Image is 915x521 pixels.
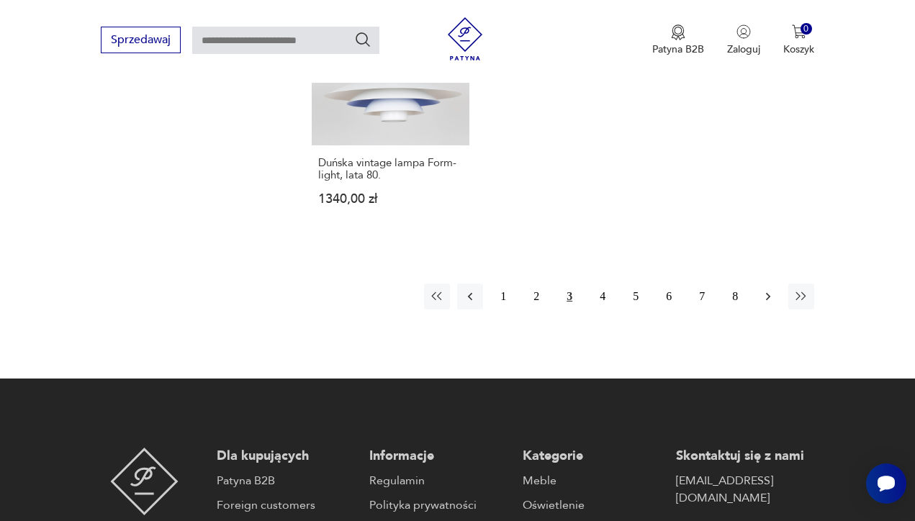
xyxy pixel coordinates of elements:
[318,157,463,181] h3: Duńska vintage lampa Form-light, lata 80.
[727,42,760,56] p: Zaloguj
[354,31,371,48] button: Szukaj
[727,24,760,56] button: Zaloguj
[783,24,814,56] button: 0Koszyk
[110,448,179,515] img: Patyna - sklep z meblami i dekoracjami vintage
[217,497,356,514] a: Foreign customers
[676,448,815,465] p: Skontaktuj się z nami
[369,497,508,514] a: Polityka prywatności
[217,472,356,489] a: Patyna B2B
[792,24,806,39] img: Ikona koszyka
[523,448,662,465] p: Kategorie
[523,284,549,309] button: 2
[101,36,181,46] a: Sprzedawaj
[523,497,662,514] a: Oświetlenie
[490,284,516,309] button: 1
[656,284,682,309] button: 6
[217,448,356,465] p: Dla kupujących
[671,24,685,40] img: Ikona medalu
[866,463,906,504] iframe: Smartsupp widget button
[722,284,748,309] button: 8
[623,284,649,309] button: 5
[736,24,751,39] img: Ikonka użytkownika
[369,472,508,489] a: Regulamin
[652,24,704,56] a: Ikona medaluPatyna B2B
[590,284,616,309] button: 4
[101,27,181,53] button: Sprzedawaj
[652,42,704,56] p: Patyna B2B
[369,448,508,465] p: Informacje
[652,24,704,56] button: Patyna B2B
[689,284,715,309] button: 7
[318,193,463,205] p: 1340,00 zł
[523,472,662,489] a: Meble
[783,42,814,56] p: Koszyk
[801,23,813,35] div: 0
[443,17,487,60] img: Patyna - sklep z meblami i dekoracjami vintage
[676,472,815,507] a: [EMAIL_ADDRESS][DOMAIN_NAME]
[556,284,582,309] button: 3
